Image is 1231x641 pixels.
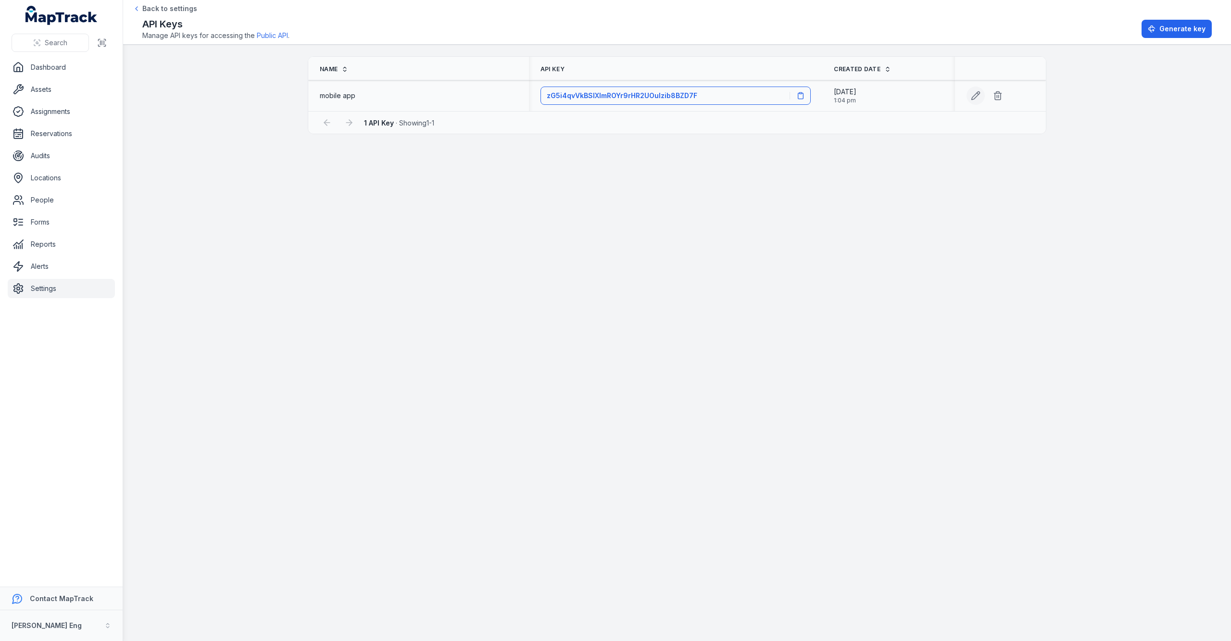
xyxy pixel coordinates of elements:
[8,58,115,77] a: Dashboard
[45,38,67,48] span: Search
[834,65,880,73] span: Created Date
[142,17,289,31] h2: API Keys
[142,31,289,40] span: Manage API keys for accessing the .
[8,190,115,210] a: People
[364,119,434,127] span: · Showing 1 - 1
[142,4,197,13] span: Back to settings
[1142,20,1212,38] button: Generate key
[8,279,115,298] a: Settings
[547,91,697,101] span: zG5i4qvVkBSIXImROYr9rHR2UOuIzib8BZD7F
[8,168,115,188] a: Locations
[834,97,856,104] span: 1:04 pm
[8,80,115,99] a: Assets
[133,4,197,13] a: Back to settings
[540,65,565,73] span: API Key
[8,124,115,143] a: Reservations
[540,87,811,105] button: zG5i4qvVkBSIXImROYr9rHR2UOuIzib8BZD7F
[8,235,115,254] a: Reports
[30,594,93,603] strong: Contact MapTrack
[257,31,288,40] a: Public API
[8,257,115,276] a: Alerts
[12,34,89,52] button: Search
[12,621,82,629] strong: [PERSON_NAME] Eng
[320,65,338,73] span: Name
[834,87,856,97] span: [DATE]
[320,65,348,73] a: Name
[8,213,115,232] a: Forms
[834,65,891,73] a: Created Date
[834,87,856,104] time: 01/09/2025, 1:04:27 pm
[25,6,98,25] a: MapTrack
[1159,24,1206,34] span: Generate key
[320,91,355,101] span: mobile app
[8,146,115,165] a: Audits
[8,102,115,121] a: Assignments
[364,119,394,127] strong: 1 API Key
